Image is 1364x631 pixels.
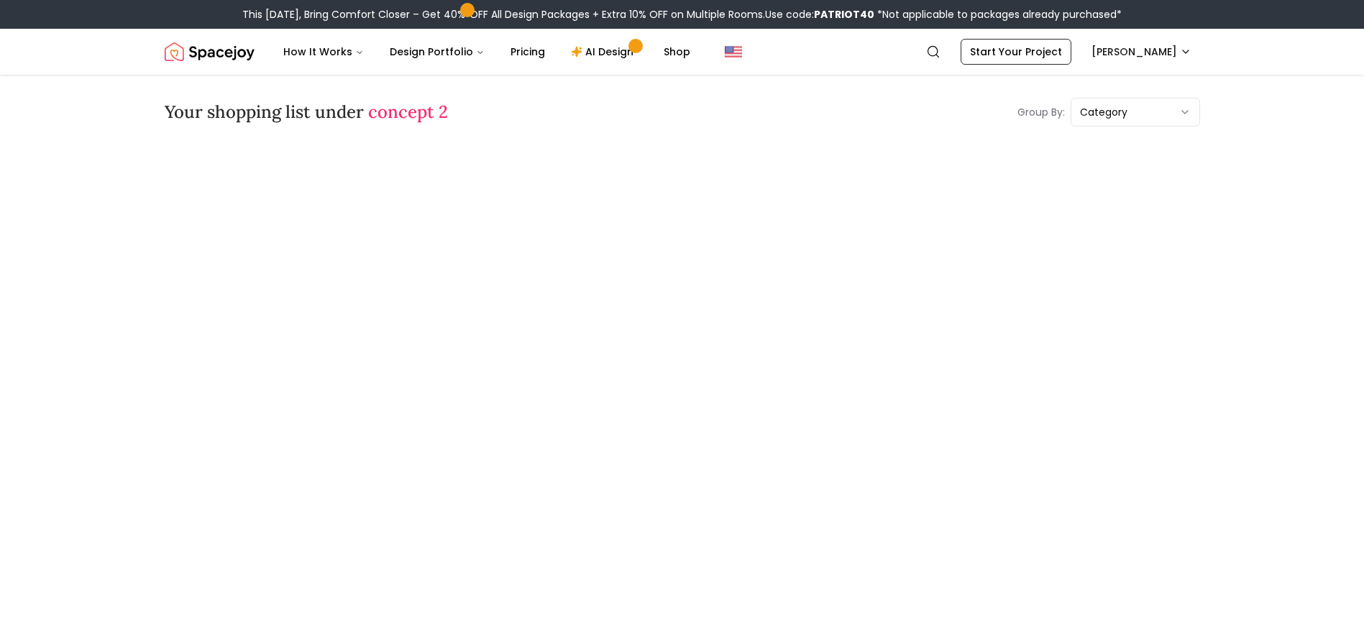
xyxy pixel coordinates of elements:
[814,7,874,22] b: PATRIOT40
[874,7,1122,22] span: *Not applicable to packages already purchased*
[165,29,1200,75] nav: Global
[165,101,448,124] h3: Your shopping list under
[272,37,375,66] button: How It Works
[1017,105,1065,119] p: Group By:
[652,37,702,66] a: Shop
[961,39,1071,65] a: Start Your Project
[378,37,496,66] button: Design Portfolio
[725,43,742,60] img: United States
[242,7,1122,22] div: This [DATE], Bring Comfort Closer – Get 40% OFF All Design Packages + Extra 10% OFF on Multiple R...
[272,37,702,66] nav: Main
[165,37,255,66] a: Spacejoy
[499,37,557,66] a: Pricing
[165,37,255,66] img: Spacejoy Logo
[765,7,874,22] span: Use code:
[368,101,448,123] span: concept 2
[1083,39,1200,65] button: [PERSON_NAME]
[559,37,649,66] a: AI Design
